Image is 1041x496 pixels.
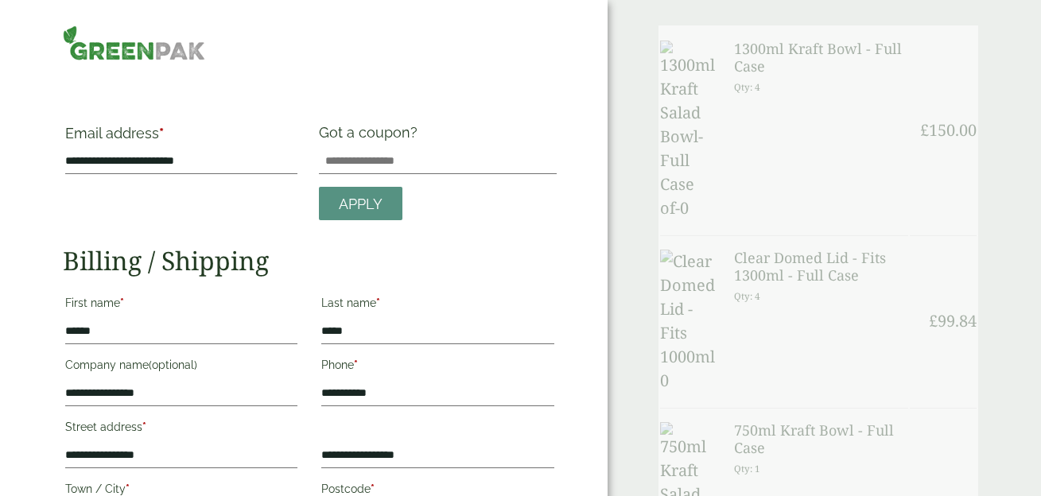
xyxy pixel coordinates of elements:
[371,482,375,495] abbr: required
[321,354,554,381] label: Phone
[65,292,298,319] label: First name
[65,416,298,443] label: Street address
[319,124,424,149] label: Got a coupon?
[339,196,383,213] span: Apply
[159,125,164,141] abbr: required
[126,482,130,495] abbr: required
[354,358,358,371] abbr: required
[142,420,146,433] abbr: required
[376,296,380,309] abbr: required
[321,292,554,319] label: Last name
[63,25,205,60] img: GreenPak Supplies
[319,187,402,221] a: Apply
[120,296,124,309] abbr: required
[65,354,298,381] label: Company name
[65,126,298,149] label: Email address
[149,358,197,371] span: (optional)
[63,246,557,276] h2: Billing / Shipping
